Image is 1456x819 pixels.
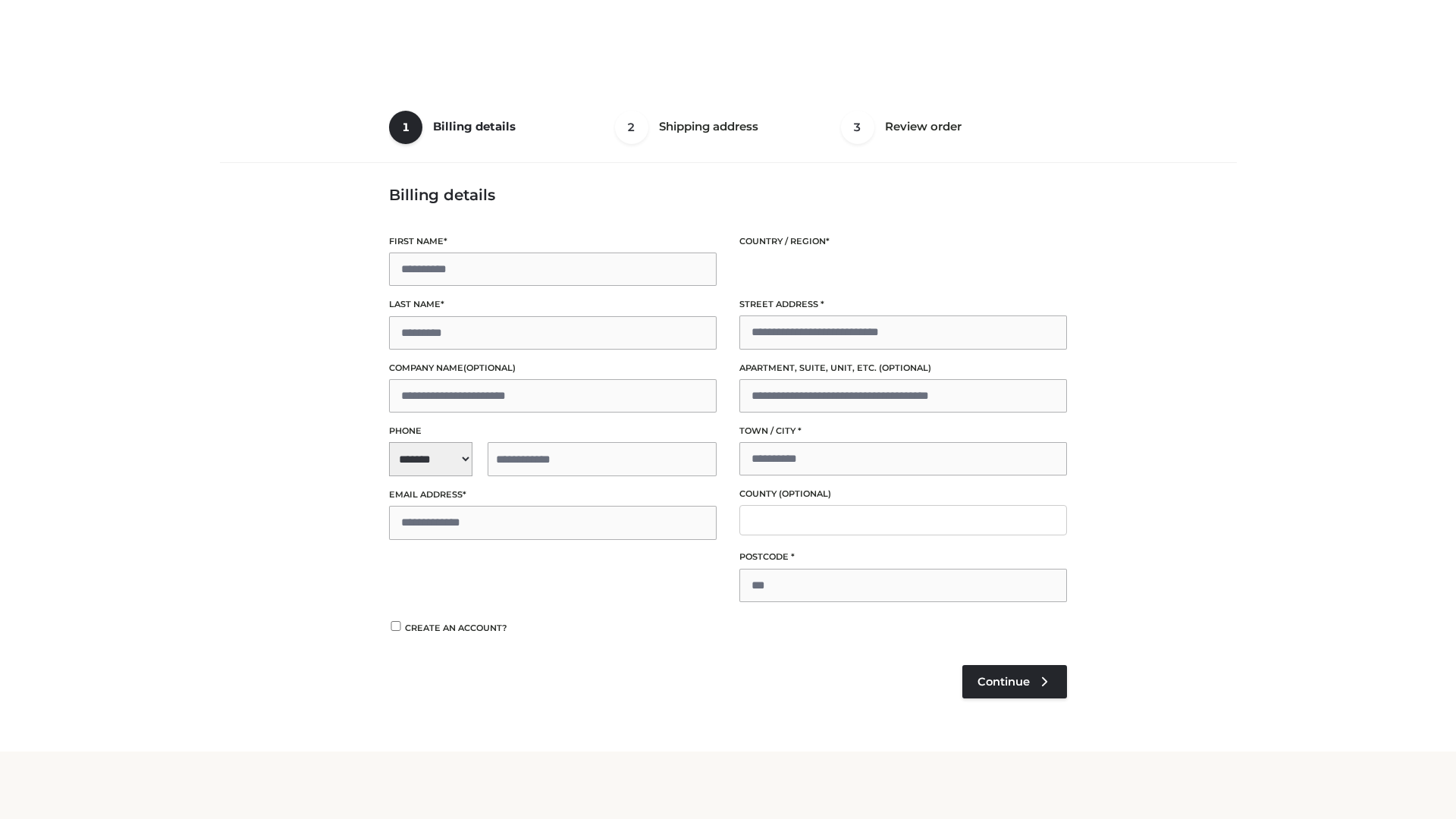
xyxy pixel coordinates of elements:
[739,550,1067,564] label: Postcode
[739,234,1067,249] label: Country / Region
[779,488,831,499] span: (optional)
[977,675,1030,689] span: Continue
[739,424,1067,438] label: Town / City
[739,361,1067,375] label: Apartment, suite, unit, etc.
[739,297,1067,312] label: Street address
[389,621,403,631] input: Create an account?
[389,234,717,249] label: First name
[962,665,1067,698] a: Continue
[405,623,507,633] span: Create an account?
[389,488,717,502] label: Email address
[879,362,931,373] span: (optional)
[389,186,1067,204] h3: Billing details
[739,487,1067,501] label: County
[389,424,717,438] label: Phone
[463,362,516,373] span: (optional)
[389,361,717,375] label: Company name
[389,297,717,312] label: Last name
